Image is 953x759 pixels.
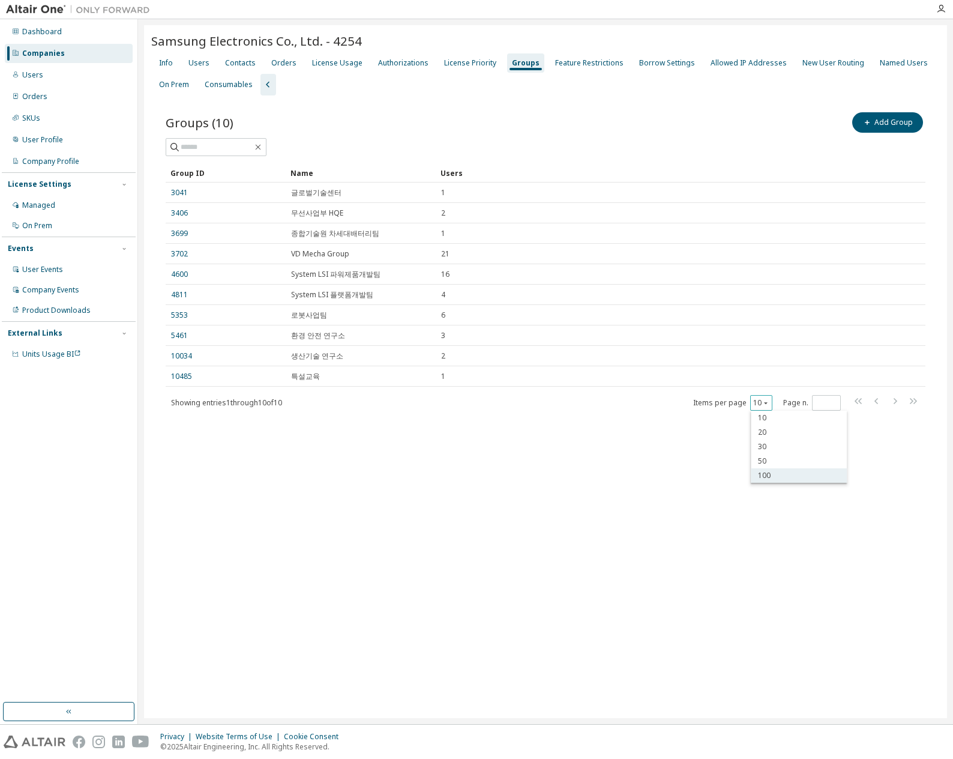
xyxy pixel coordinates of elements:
span: Items per page [693,395,772,411]
span: Page n. [783,395,841,411]
img: facebook.svg [73,736,85,748]
span: 16 [441,270,449,279]
span: 2 [441,208,445,218]
div: Group ID [170,163,281,183]
div: SKUs [22,113,40,123]
div: Authorizations [378,58,428,68]
span: 종합기술원 차세대배터리팀 [291,229,379,238]
span: 1 [441,229,445,238]
span: 3 [441,331,445,340]
div: Company Events [22,285,79,295]
div: Info [159,58,173,68]
span: Units Usage BI [22,349,81,359]
a: 3406 [171,208,188,218]
div: External Links [8,328,62,338]
span: 21 [441,249,449,259]
span: 무선사업부 HQE [291,208,343,218]
span: 2 [441,351,445,361]
div: Orders [271,58,296,68]
div: On Prem [22,221,52,231]
a: 10034 [171,351,192,361]
div: License Priority [444,58,496,68]
a: 5353 [171,310,188,320]
img: altair_logo.svg [4,736,65,748]
div: Events [8,244,34,253]
div: User Profile [22,135,63,145]
div: Groups [512,58,540,68]
div: Cookie Consent [284,732,346,742]
img: linkedin.svg [112,736,125,748]
div: Users [22,70,43,80]
span: Groups (10) [166,114,233,131]
div: Company Profile [22,157,79,166]
div: Privacy [160,732,196,742]
span: Showing entries 1 through 10 of 10 [171,398,282,408]
div: Name [290,163,431,183]
span: 환경 안전 연구소 [291,331,345,340]
div: Product Downloads [22,306,91,315]
div: Feature Restrictions [555,58,624,68]
span: System LSI 파워제품개발팀 [291,270,380,279]
div: User Events [22,265,63,274]
span: 6 [441,310,445,320]
span: 생산기술 연구소 [291,351,343,361]
span: System LSI 플랫폼개발팀 [291,290,373,300]
div: License Usage [312,58,362,68]
span: 로봇사업팀 [291,310,327,320]
div: Named Users [880,58,928,68]
a: 4600 [171,270,188,279]
a: 3041 [171,188,188,198]
span: 글로벌기술센터 [291,188,341,198]
button: 10 [753,398,769,408]
img: youtube.svg [132,736,149,748]
p: © 2025 Altair Engineering, Inc. All Rights Reserved. [160,742,346,752]
div: 50 [751,454,847,468]
div: Consumables [205,80,253,89]
span: VD Mecha Group [291,249,349,259]
div: Managed [22,201,55,210]
div: Website Terms of Use [196,732,284,742]
div: New User Routing [802,58,864,68]
div: On Prem [159,80,189,89]
span: Samsung Electronics Co., Ltd. - 4254 [151,32,362,49]
img: Altair One [6,4,156,16]
span: 특설교육 [291,372,320,381]
div: Users [440,163,892,183]
div: 10 [751,411,847,425]
div: Orders [22,92,47,101]
div: Contacts [225,58,256,68]
div: 30 [751,440,847,454]
div: License Settings [8,180,71,189]
div: Users [188,58,209,68]
a: 5461 [171,331,188,340]
span: 1 [441,372,445,381]
div: 100 [751,468,847,483]
a: 10485 [171,372,192,381]
div: Dashboard [22,27,62,37]
div: 20 [751,425,847,440]
span: 1 [441,188,445,198]
a: 3699 [171,229,188,238]
div: Borrow Settings [639,58,695,68]
a: 3702 [171,249,188,259]
span: 4 [441,290,445,300]
div: Allowed IP Addresses [711,58,787,68]
button: Add Group [852,112,923,133]
img: instagram.svg [92,736,105,748]
a: 4811 [171,290,188,300]
div: Companies [22,49,65,58]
